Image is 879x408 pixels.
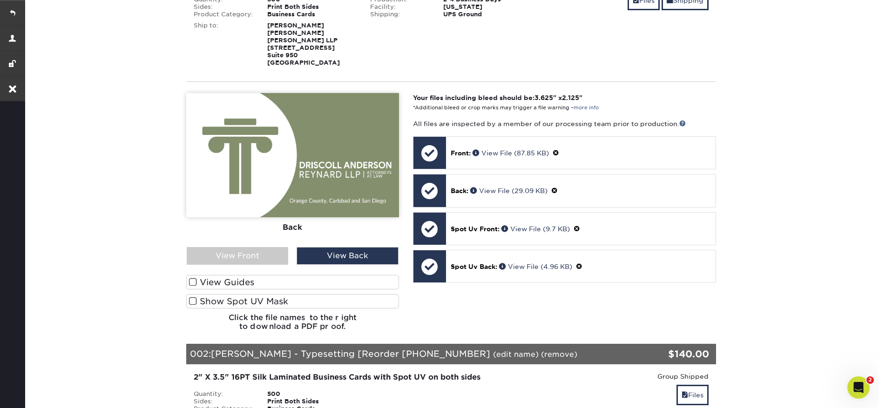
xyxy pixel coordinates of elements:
div: Sides: [187,3,260,11]
strong: Your files including bleed should be: " x " [413,94,582,101]
div: Print Both Sides [260,3,363,11]
label: Show Spot UV Mask [186,294,399,308]
a: View File (4.96 KB) [499,263,572,270]
div: Facility: [363,3,437,11]
a: View File (9.7 KB) [501,225,570,233]
a: Files [676,385,709,405]
span: 2 [866,376,874,384]
div: View Back [297,247,398,265]
a: View File (87.85 KB) [473,149,549,157]
div: [US_STATE] [436,3,539,11]
strong: [PERSON_NAME] [PERSON_NAME] [PERSON_NAME] LLP [STREET_ADDRESS] Suite 950 [GEOGRAPHIC_DATA] [267,22,340,66]
div: Business Cards [260,11,363,18]
div: Shipping: [363,11,437,18]
div: Product Category: [187,11,260,18]
div: Group Shipped [546,372,709,381]
div: $140.00 [628,347,709,361]
div: Ship to: [187,22,260,67]
span: 2.125 [562,94,579,101]
div: Back [186,217,399,238]
span: files [682,391,688,399]
h6: Click the file names to the right to download a PDF proof. [186,313,399,338]
div: 002: [186,344,628,364]
div: UPS Ground [436,11,539,18]
p: All files are inspected by a member of our processing team prior to production. [413,119,716,128]
span: [PERSON_NAME] - Typesetting [Reorder [PHONE_NUMBER] [211,348,490,359]
label: View Guides [186,275,399,289]
a: (edit name) [493,350,539,359]
a: View File (29.09 KB) [470,187,548,194]
div: Sides: [187,398,260,405]
div: Quantity: [187,390,260,398]
div: 2" X 3.5" 16PT Silk Laminated Business Cards with Spot UV on both sides [194,372,532,383]
small: *Additional bleed or crop marks may trigger a file warning – [413,105,599,111]
span: Spot Uv Back: [451,263,497,270]
iframe: Intercom live chat [847,376,870,399]
span: Front: [451,149,471,157]
div: View Front [187,247,288,265]
span: Spot Uv Front: [451,225,500,233]
a: (remove) [541,350,577,359]
div: 500 [260,390,363,398]
span: Back: [451,187,468,194]
div: Print Both Sides [260,398,363,405]
span: 3.625 [534,94,553,101]
a: more info [574,105,599,111]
